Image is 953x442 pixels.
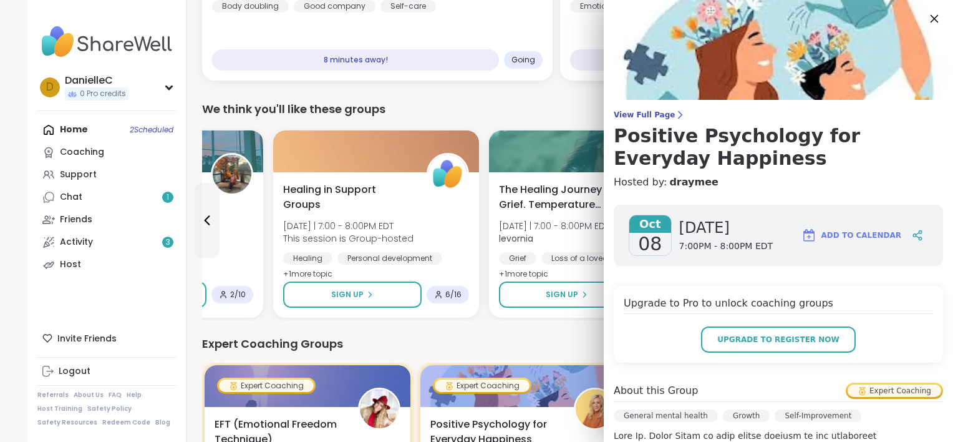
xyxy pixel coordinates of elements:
a: Safety Policy [87,405,132,413]
span: 3 [166,237,170,248]
span: Healing in Support Groups [283,182,413,212]
a: Blog [155,418,170,427]
div: Grief [499,252,536,265]
div: Host [60,258,81,271]
span: D [46,79,54,96]
h4: Hosted by: [614,175,943,190]
a: Chat1 [37,186,177,209]
div: Logout [59,365,90,378]
div: Healing [283,252,332,265]
img: CLove [360,390,399,428]
span: Sign Up [546,289,578,300]
span: [DATE] | 7:00 - 8:00PM EDT [499,220,609,232]
h4: Upgrade to Pro to unlock coaching groups [624,296,933,314]
b: levornia [499,232,533,245]
a: Support [37,164,177,186]
a: Host Training [37,405,82,413]
a: Referrals [37,391,69,400]
span: 0 Pro credits [80,89,126,99]
span: This session is Group-hosted [283,232,414,245]
img: ShareWell Nav Logo [37,20,177,64]
div: Personal development [337,252,442,265]
div: Expert Coaching [848,385,941,397]
img: pipishay2olivia [213,155,251,194]
div: 8 minutes away! [212,49,499,71]
div: DanielleC [65,74,128,87]
span: 2 / 10 [230,290,246,300]
div: General mental health [614,410,718,422]
a: Safety Resources [37,418,97,427]
div: Friends [60,214,92,226]
a: View Full PagePositive Psychology for Everyday Happiness [614,110,943,170]
div: Expert Coaching [435,380,530,392]
a: draymee [669,175,718,190]
a: Redeem Code [102,418,150,427]
div: Expert Coaching Groups [202,335,911,353]
a: Logout [37,360,177,383]
a: About Us [74,391,104,400]
button: Upgrade to register now [701,327,856,353]
span: Add to Calendar [821,230,901,241]
div: Coaching [60,146,104,159]
div: Group Full [570,49,857,71]
span: 1 [167,192,169,203]
span: 6 / 16 [445,290,462,300]
span: 08 [638,233,662,255]
h4: About this Group [614,383,698,398]
div: Growth [723,410,770,422]
span: Oct [629,215,671,233]
img: draymee [576,390,614,428]
span: [DATE] [679,218,773,238]
div: Activity [60,236,93,248]
button: Sign Up [499,282,635,308]
button: Add to Calendar [796,220,907,250]
h3: Positive Psychology for Everyday Happiness [614,125,943,170]
button: Sign Up [283,282,422,308]
span: Going [511,55,535,65]
div: Self-Improvement [775,410,861,422]
div: Support [60,169,97,181]
a: Host [37,253,177,276]
span: View Full Page [614,110,943,120]
img: ShareWell Logomark [801,228,816,243]
img: ShareWell [428,155,467,194]
a: Coaching [37,141,177,164]
a: Help [127,391,142,400]
a: FAQ [109,391,122,400]
div: Loss of a loved one [541,252,634,265]
span: Sign Up [331,289,364,300]
div: Invite Friends [37,327,177,350]
span: [DATE] | 7:00 - 8:00PM EDT [283,220,414,232]
div: Expert Coaching [219,380,314,392]
div: We think you'll like these groups [202,101,911,118]
div: Chat [60,191,82,204]
span: Upgrade to register now [717,334,839,345]
a: Activity3 [37,231,177,253]
a: Friends [37,209,177,231]
span: 7:00PM - 8:00PM EDT [679,240,773,253]
span: The Healing Journey of Grief. Temperature Check. [499,182,629,212]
